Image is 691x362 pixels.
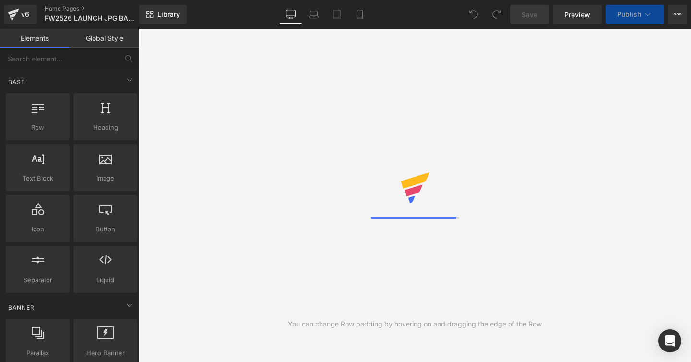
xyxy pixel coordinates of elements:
[606,5,664,24] button: Publish
[76,275,134,285] span: Liquid
[617,11,641,18] span: Publish
[157,10,180,19] span: Library
[668,5,687,24] button: More
[522,10,537,20] span: Save
[4,5,37,24] a: v6
[7,303,36,312] span: Banner
[76,224,134,234] span: Button
[658,329,681,352] div: Open Intercom Messenger
[76,348,134,358] span: Hero Banner
[9,275,67,285] span: Separator
[325,5,348,24] a: Tablet
[70,29,139,48] a: Global Style
[487,5,506,24] button: Redo
[464,5,483,24] button: Undo
[76,122,134,133] span: Heading
[19,8,31,21] div: v6
[348,5,371,24] a: Mobile
[288,319,542,329] div: You can change Row padding by hovering on and dragging the edge of the Row
[76,173,134,183] span: Image
[553,5,602,24] a: Preview
[9,173,67,183] span: Text Block
[279,5,302,24] a: Desktop
[7,77,26,86] span: Base
[9,224,67,234] span: Icon
[45,5,155,12] a: Home Pages
[45,14,137,22] span: FW2526 LAUNCH JPG BANNER
[9,122,67,133] span: Row
[9,348,67,358] span: Parallax
[302,5,325,24] a: Laptop
[564,10,590,20] span: Preview
[139,5,187,24] a: New Library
